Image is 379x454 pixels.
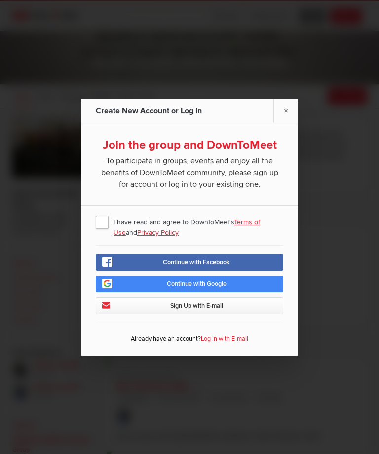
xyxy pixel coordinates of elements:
[273,99,298,123] a: ×
[137,228,179,237] a: Privacy Policy
[201,335,248,343] a: Log In with E-mail
[96,276,283,292] a: Continue with Google
[114,218,260,237] a: Terms of Use
[96,332,283,349] p: Already have an account?
[167,280,227,288] span: Continue with Google
[96,99,204,123] div: Create New Account or Log In
[96,254,283,271] a: Continue with Facebook
[170,302,223,310] span: Sign Up with E-mail
[96,138,283,153] div: Join the group and DownToMeet
[96,213,283,231] span: I have read and agree to DownToMeet's and
[96,297,283,314] a: Sign Up with E-mail
[96,153,283,190] span: To participate in groups, events and enjoy all the benefits of DownToMeet community, please sign ...
[163,258,230,266] span: Continue with Facebook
